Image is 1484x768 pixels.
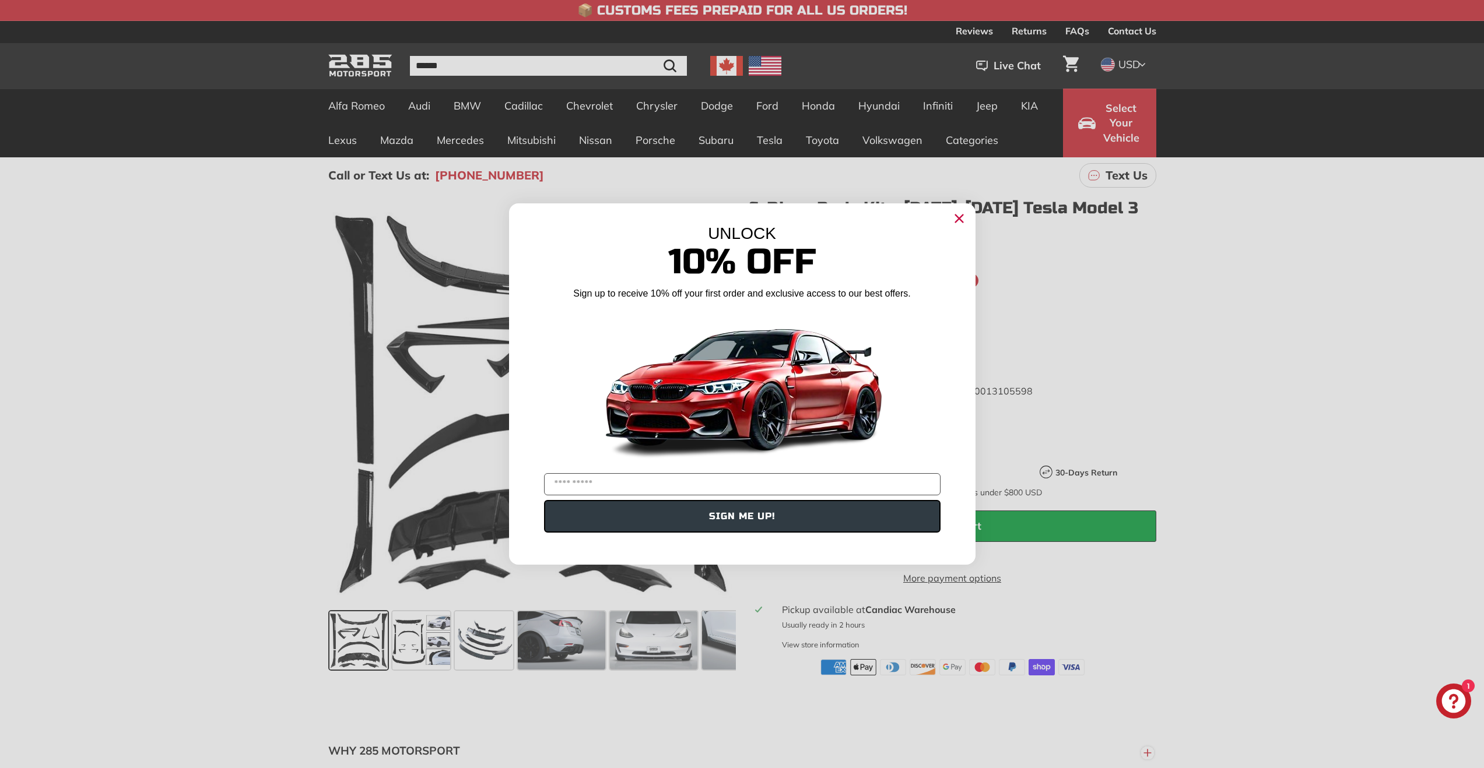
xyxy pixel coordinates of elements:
[597,305,888,468] img: Banner showing BMW 4 Series Body kit
[708,224,776,242] span: UNLOCK
[573,288,910,298] span: Sign up to receive 10% off your first order and exclusive access to our best offers.
[544,473,941,495] input: YOUR EMAIL
[668,241,816,283] span: 10% Off
[950,209,969,228] button: Close dialog
[544,500,941,533] button: SIGN ME UP!
[1433,684,1475,721] inbox-online-store-chat: Shopify online store chat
